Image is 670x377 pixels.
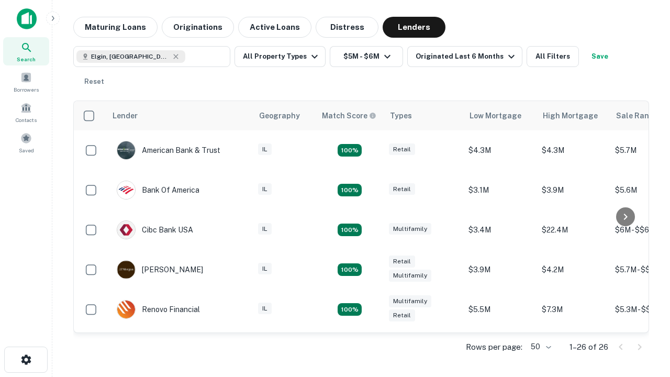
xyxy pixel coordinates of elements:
[383,17,445,38] button: Lenders
[234,46,326,67] button: All Property Types
[463,170,537,210] td: $3.1M
[463,210,537,250] td: $3.4M
[463,290,537,329] td: $5.5M
[389,183,415,195] div: Retail
[463,130,537,170] td: $4.3M
[19,146,34,154] span: Saved
[389,270,431,282] div: Multifamily
[463,101,537,130] th: Low Mortgage
[569,341,608,353] p: 1–26 of 26
[338,144,362,157] div: Matching Properties: 7, hasApolloMatch: undefined
[470,109,521,122] div: Low Mortgage
[463,250,537,290] td: $3.9M
[3,68,49,96] a: Borrowers
[384,101,463,130] th: Types
[14,85,39,94] span: Borrowers
[537,250,610,290] td: $4.2M
[338,303,362,316] div: Matching Properties: 4, hasApolloMatch: undefined
[322,110,374,121] h6: Match Score
[389,223,431,235] div: Multifamily
[3,128,49,157] a: Saved
[117,260,203,279] div: [PERSON_NAME]
[117,261,135,279] img: picture
[466,341,522,353] p: Rows per page:
[117,300,200,319] div: Renovo Financial
[618,293,670,343] iframe: Chat Widget
[338,224,362,236] div: Matching Properties: 4, hasApolloMatch: undefined
[330,46,403,67] button: $5M - $6M
[407,46,522,67] button: Originated Last 6 Months
[238,17,311,38] button: Active Loans
[3,37,49,65] a: Search
[322,110,376,121] div: Capitalize uses an advanced AI algorithm to match your search with the best lender. The match sco...
[527,339,553,354] div: 50
[537,170,610,210] td: $3.9M
[117,220,193,239] div: Cibc Bank USA
[117,181,135,199] img: picture
[117,181,199,199] div: Bank Of America
[253,101,316,130] th: Geography
[258,303,272,315] div: IL
[338,184,362,196] div: Matching Properties: 4, hasApolloMatch: undefined
[527,46,579,67] button: All Filters
[117,301,135,318] img: picture
[389,256,415,268] div: Retail
[73,17,158,38] button: Maturing Loans
[17,55,36,63] span: Search
[537,290,610,329] td: $7.3M
[77,71,111,92] button: Reset
[258,263,272,275] div: IL
[106,101,253,130] th: Lender
[416,50,518,63] div: Originated Last 6 Months
[91,52,170,61] span: Elgin, [GEOGRAPHIC_DATA], [GEOGRAPHIC_DATA]
[316,17,378,38] button: Distress
[258,143,272,156] div: IL
[537,210,610,250] td: $22.4M
[537,130,610,170] td: $4.3M
[3,98,49,126] a: Contacts
[117,221,135,239] img: picture
[258,223,272,235] div: IL
[17,8,37,29] img: capitalize-icon.png
[117,141,220,160] div: American Bank & Trust
[463,329,537,369] td: $2.2M
[543,109,598,122] div: High Mortgage
[537,329,610,369] td: $3.1M
[162,17,234,38] button: Originations
[583,46,617,67] button: Save your search to get updates of matches that match your search criteria.
[389,309,415,321] div: Retail
[389,295,431,307] div: Multifamily
[537,101,610,130] th: High Mortgage
[338,263,362,276] div: Matching Properties: 4, hasApolloMatch: undefined
[259,109,300,122] div: Geography
[113,109,138,122] div: Lender
[258,183,272,195] div: IL
[390,109,412,122] div: Types
[316,101,384,130] th: Capitalize uses an advanced AI algorithm to match your search with the best lender. The match sco...
[389,143,415,156] div: Retail
[16,116,37,124] span: Contacts
[117,141,135,159] img: picture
